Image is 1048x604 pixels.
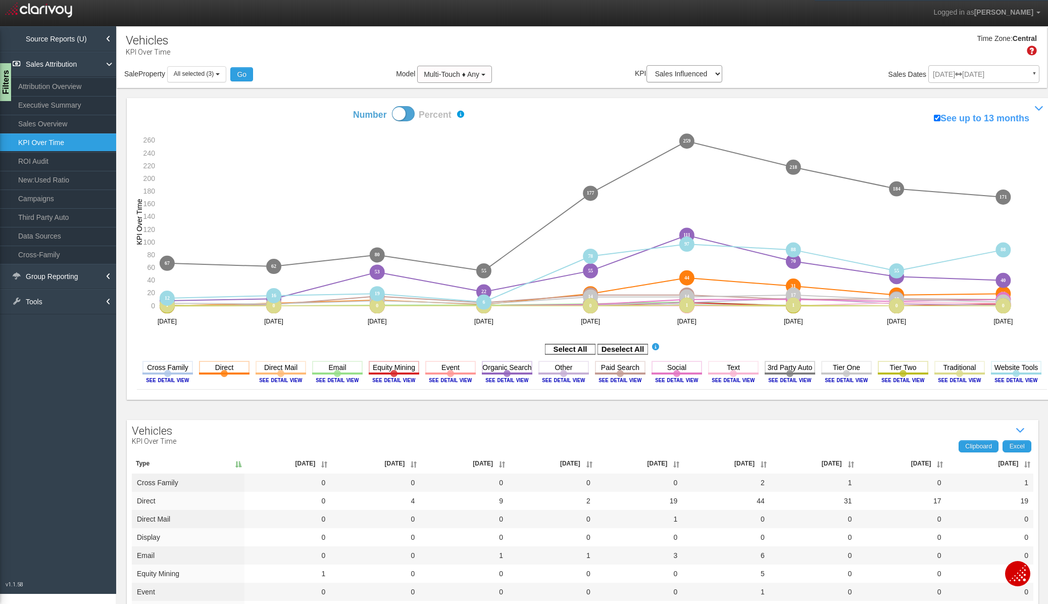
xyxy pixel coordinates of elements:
[424,70,479,78] span: Multi-Touch ♦ Any
[792,247,797,252] text: 88
[272,263,277,269] text: 62
[330,583,420,601] td: 0
[143,212,156,220] text: 140
[508,565,595,583] td: 0
[646,65,722,82] select: KPI
[685,294,690,300] text: 14
[685,297,690,302] text: 10
[147,289,155,297] text: 20
[857,546,946,565] td: 0
[678,318,697,325] text: [DATE]
[793,302,796,308] text: 1
[420,510,508,528] td: 0
[1002,247,1007,252] text: 88
[895,292,901,298] text: 17
[420,474,508,492] td: 0
[1004,303,1006,308] text: 0
[857,453,946,474] th: May '25: activate to sort column ascending
[1002,291,1007,296] text: 19
[792,292,797,298] text: 17
[595,565,683,583] td: 0
[896,303,899,308] text: 0
[132,565,244,583] td: equity mining
[330,546,420,565] td: 0
[147,276,155,284] text: 40
[946,492,1033,510] td: 19
[482,268,487,273] text: 55
[946,565,1033,583] td: 3
[946,583,1033,601] td: 0
[895,296,900,302] text: 11
[272,296,276,302] text: 11
[1002,277,1007,283] text: 40
[143,162,156,170] text: 220
[475,318,494,325] text: [DATE]
[508,583,595,601] td: 0
[244,510,330,528] td: 0
[143,238,156,246] text: 100
[132,438,176,445] p: KPI Over Time
[635,65,722,82] label: KPI
[1001,194,1009,200] text: 171
[770,453,857,474] th: Apr '25: activate to sort column ascending
[376,298,379,303] text: 8
[792,283,797,289] text: 31
[420,583,508,601] td: 0
[686,302,689,308] text: 1
[888,318,908,325] text: [DATE]
[165,260,170,266] text: 67
[244,583,330,601] td: 0
[244,453,330,474] th: Oct '24: activate to sort column ascending
[1003,440,1031,452] a: Excel
[151,302,155,310] text: 0
[1032,101,1047,116] i: Show / Hide Performance Chart
[770,546,857,565] td: 0
[244,492,330,510] td: 0
[894,186,902,192] text: 184
[590,302,592,307] text: 2
[946,474,1033,492] td: 1
[482,289,487,295] text: 22
[908,70,927,78] span: Dates
[682,474,770,492] td: 2
[330,474,420,492] td: 0
[684,138,691,144] text: 259
[946,528,1033,546] td: 0
[587,190,595,196] text: 177
[420,546,508,565] td: 1
[770,565,857,583] td: 0
[132,425,172,437] span: Vehicles
[857,528,946,546] td: 0
[132,510,244,528] td: direct mail
[330,565,420,583] td: 0
[1004,299,1006,305] text: 6
[143,149,156,157] text: 240
[143,187,156,195] text: 180
[792,297,797,302] text: 10
[857,565,946,583] td: 0
[166,303,169,308] text: 0
[330,453,420,474] th: Nov '24: activate to sort column ascending
[770,474,857,492] td: 1
[147,263,155,271] text: 60
[895,297,901,302] text: 10
[330,510,420,528] td: 0
[685,292,690,298] text: 17
[132,546,244,565] td: email
[974,8,1033,16] span: [PERSON_NAME]
[686,303,689,308] text: 0
[792,258,797,264] text: 70
[132,528,244,546] td: display
[595,583,683,601] td: 0
[132,492,244,510] td: direct
[1013,423,1028,438] i: Show / Hide Data Table
[857,474,946,492] td: 0
[265,318,284,325] text: [DATE]
[857,583,946,601] td: 0
[167,66,226,82] button: All selected (3)
[124,70,138,78] span: Sale
[682,510,770,528] td: 0
[589,292,594,298] text: 17
[770,492,857,510] td: 31
[770,510,857,528] td: 0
